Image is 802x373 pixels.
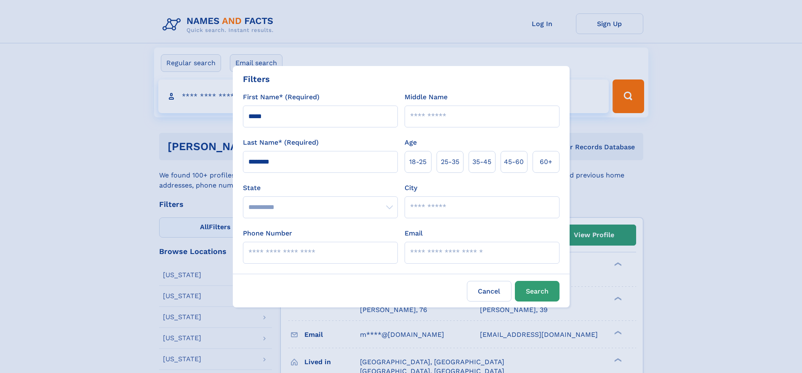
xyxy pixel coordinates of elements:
label: Middle Name [405,92,448,102]
label: Last Name* (Required) [243,138,319,148]
label: State [243,183,398,193]
span: 25‑35 [441,157,459,167]
span: 45‑60 [504,157,524,167]
label: Email [405,228,423,238]
span: 18‑25 [409,157,426,167]
label: Age [405,138,417,148]
div: Filters [243,73,270,85]
button: Search [515,281,560,302]
span: 60+ [540,157,552,167]
label: Phone Number [243,228,292,238]
label: Cancel [467,281,512,302]
span: 35‑45 [472,157,491,167]
label: First Name* (Required) [243,92,320,102]
label: City [405,183,417,193]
